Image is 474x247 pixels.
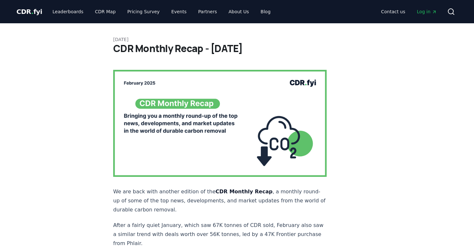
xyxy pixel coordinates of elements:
a: Log in [412,6,442,17]
p: [DATE] [113,36,361,43]
h1: CDR Monthly Recap - [DATE] [113,43,361,54]
a: About Us [223,6,254,17]
a: Contact us [376,6,410,17]
a: Blog [255,6,276,17]
p: We are back with another edition of the , a monthly round-up of some of the top news, development... [113,187,327,214]
span: CDR fyi [16,8,42,16]
a: CDR Map [90,6,121,17]
nav: Main [376,6,442,17]
nav: Main [47,6,276,17]
strong: CDR Monthly Recap [216,188,273,195]
span: Log in [417,8,437,15]
span: . [31,8,34,16]
a: Leaderboards [47,6,89,17]
img: blog post image [113,70,327,177]
a: Events [166,6,192,17]
a: CDR.fyi [16,7,42,16]
a: Partners [193,6,222,17]
a: Pricing Survey [122,6,165,17]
